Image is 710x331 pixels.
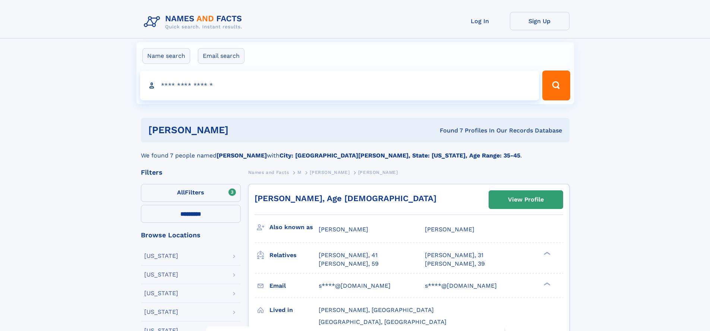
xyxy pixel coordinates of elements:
[141,232,241,238] div: Browse Locations
[319,226,368,233] span: [PERSON_NAME]
[142,48,190,64] label: Name search
[489,191,563,209] a: View Profile
[144,253,178,259] div: [US_STATE]
[248,168,289,177] a: Names and Facts
[141,142,569,160] div: We found 7 people named with .
[508,191,544,208] div: View Profile
[217,152,267,159] b: [PERSON_NAME]
[542,71,570,100] button: Search Button
[269,304,319,316] h3: Lived in
[334,127,562,135] div: Found 7 Profiles In Our Records Database
[198,48,244,64] label: Email search
[144,290,178,296] div: [US_STATE]
[310,168,350,177] a: [PERSON_NAME]
[140,71,539,100] input: search input
[141,169,241,176] div: Filters
[425,260,485,268] a: [PERSON_NAME], 39
[310,170,350,175] span: [PERSON_NAME]
[542,281,551,286] div: ❯
[319,306,434,313] span: [PERSON_NAME], [GEOGRAPHIC_DATA]
[141,184,241,202] label: Filters
[148,125,334,135] h1: [PERSON_NAME]
[319,260,379,268] a: [PERSON_NAME], 59
[269,221,319,234] h3: Also known as
[255,194,436,203] a: [PERSON_NAME], Age [DEMOGRAPHIC_DATA]
[144,272,178,278] div: [US_STATE]
[510,12,569,30] a: Sign Up
[319,318,446,325] span: [GEOGRAPHIC_DATA], [GEOGRAPHIC_DATA]
[177,189,185,196] span: All
[425,251,483,259] a: [PERSON_NAME], 31
[425,226,474,233] span: [PERSON_NAME]
[141,12,248,32] img: Logo Names and Facts
[450,12,510,30] a: Log In
[358,170,398,175] span: [PERSON_NAME]
[144,309,178,315] div: [US_STATE]
[297,170,302,175] span: M
[542,251,551,256] div: ❯
[269,249,319,262] h3: Relatives
[269,280,319,292] h3: Email
[280,152,520,159] b: City: [GEOGRAPHIC_DATA][PERSON_NAME], State: [US_STATE], Age Range: 35-45
[297,168,302,177] a: M
[319,251,378,259] a: [PERSON_NAME], 41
